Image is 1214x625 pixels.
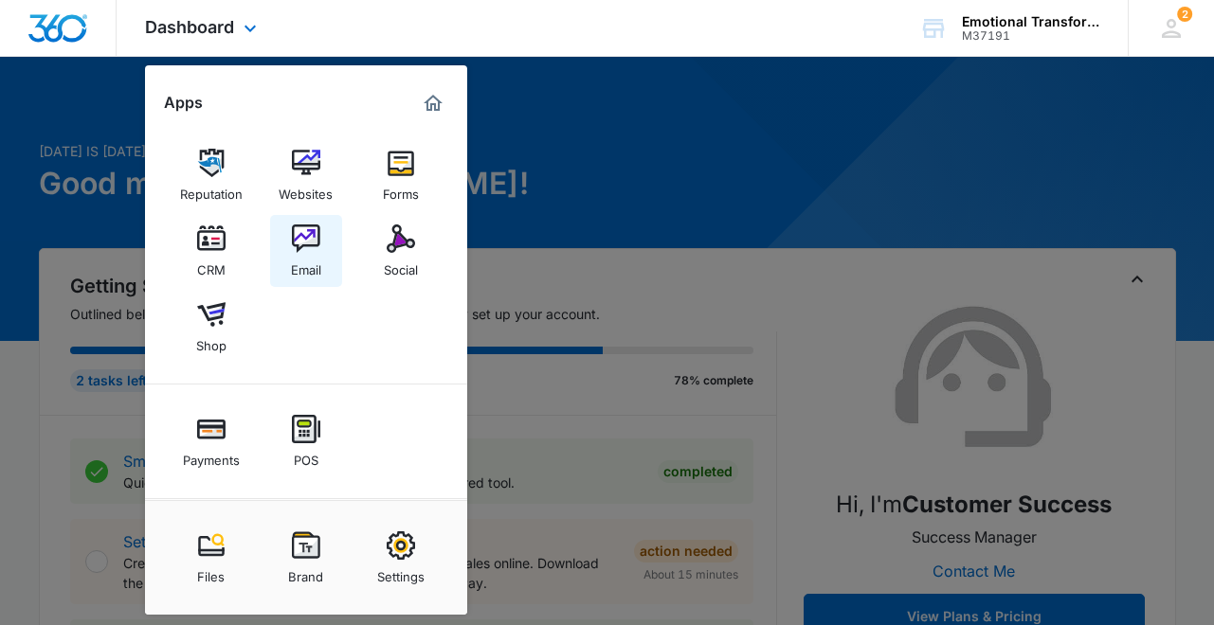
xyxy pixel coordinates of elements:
div: CRM [197,253,226,277]
div: account name [962,14,1100,29]
a: Marketing 360® Dashboard [418,88,448,118]
a: Forms [365,139,437,211]
div: Social [384,253,418,277]
div: Email [291,253,321,277]
a: Brand [270,522,342,594]
a: Shop [175,291,247,363]
a: Email [270,215,342,287]
div: POS [294,443,318,468]
a: Websites [270,139,342,211]
a: Files [175,522,247,594]
div: Brand [288,560,323,584]
div: Shop [196,329,226,353]
div: Settings [377,560,425,584]
div: account id [962,29,1100,43]
a: Payments [175,405,247,477]
div: Forms [383,177,419,202]
div: notifications count [1177,7,1192,22]
a: POS [270,405,342,477]
div: Websites [279,177,333,202]
span: 2 [1177,7,1192,22]
a: CRM [175,215,247,287]
div: Reputation [180,177,243,202]
h2: Apps [164,94,203,112]
div: Payments [183,443,240,468]
div: Files [197,560,225,584]
span: Dashboard [145,17,234,37]
a: Social [365,215,437,287]
a: Reputation [175,139,247,211]
a: Settings [365,522,437,594]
